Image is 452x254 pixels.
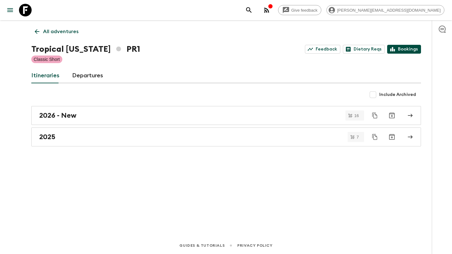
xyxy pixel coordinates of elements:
[353,135,362,139] span: 7
[39,133,55,141] h2: 2025
[387,45,421,54] a: Bookings
[326,5,444,15] div: [PERSON_NAME][EMAIL_ADDRESS][DOMAIN_NAME]
[4,4,16,16] button: menu
[31,68,59,83] a: Itineraries
[43,28,78,35] p: All adventures
[72,68,103,83] a: Departures
[179,242,225,249] a: Guides & Tutorials
[288,8,321,13] span: Give feedback
[386,109,398,122] button: Archive
[369,131,381,143] button: Duplicate
[278,5,321,15] a: Give feedback
[31,127,421,146] a: 2025
[31,43,140,56] h1: Tropical [US_STATE] PR1
[350,114,362,118] span: 16
[334,8,444,13] span: [PERSON_NAME][EMAIL_ADDRESS][DOMAIN_NAME]
[243,4,255,16] button: search adventures
[31,106,421,125] a: 2026 - New
[34,56,60,62] p: Classic Short
[369,110,381,121] button: Duplicate
[237,242,272,249] a: Privacy Policy
[305,45,340,54] a: Feedback
[39,111,77,120] h2: 2026 - New
[379,92,416,98] span: Include Archived
[343,45,385,54] a: Dietary Reqs
[386,131,398,143] button: Archive
[31,25,82,38] a: All adventures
